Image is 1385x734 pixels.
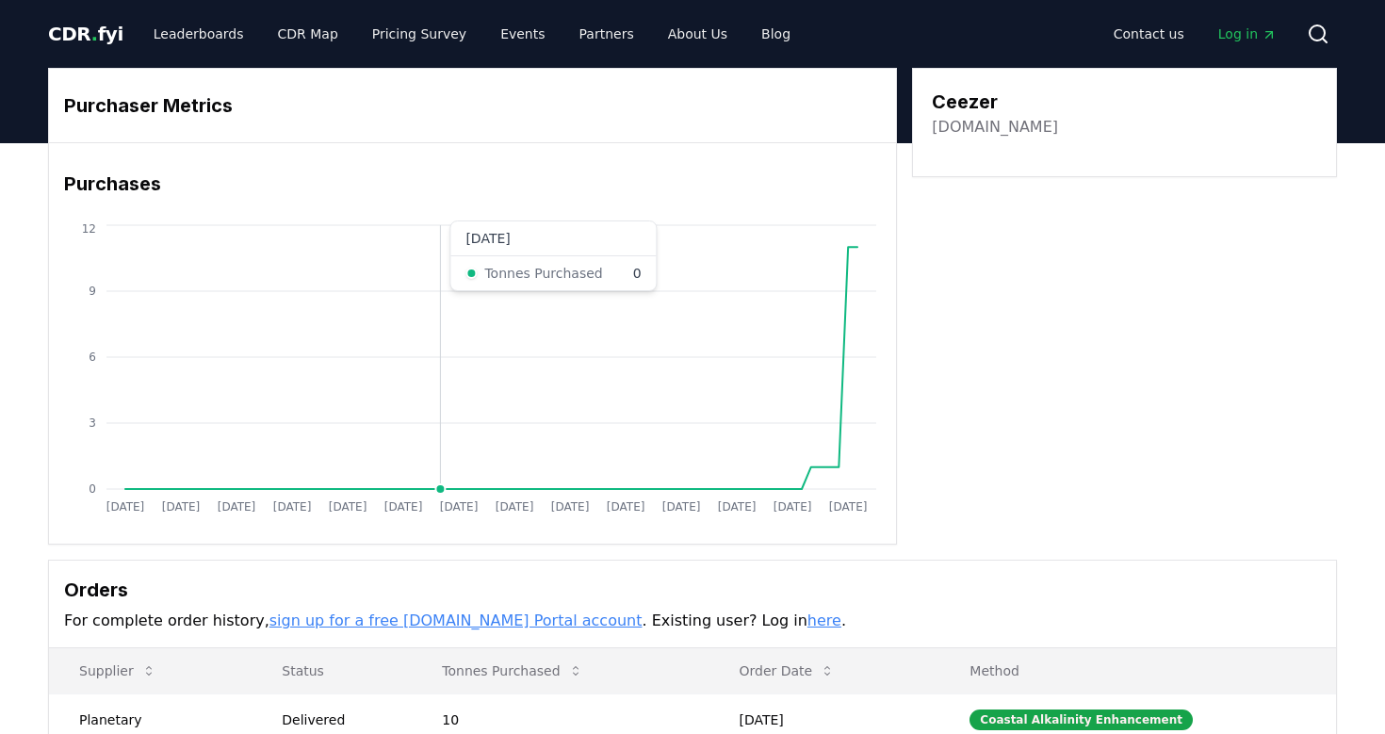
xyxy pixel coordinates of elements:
[89,351,96,364] tspan: 6
[64,170,881,198] h3: Purchases
[1218,24,1277,43] span: Log in
[89,285,96,298] tspan: 9
[718,500,757,514] tspan: [DATE]
[64,576,1321,604] h3: Orders
[89,482,96,496] tspan: 0
[138,17,806,51] nav: Main
[485,17,560,51] a: Events
[357,17,481,51] a: Pricing Survey
[91,23,98,45] span: .
[427,652,597,690] button: Tonnes Purchased
[607,500,645,514] tspan: [DATE]
[273,500,312,514] tspan: [DATE]
[1099,17,1292,51] nav: Main
[440,500,479,514] tspan: [DATE]
[138,17,259,51] a: Leaderboards
[384,500,423,514] tspan: [DATE]
[1099,17,1199,51] a: Contact us
[724,652,850,690] button: Order Date
[263,17,353,51] a: CDR Map
[969,710,1193,730] div: Coastal Alkalinity Enhancement
[64,91,881,120] h3: Purchaser Metrics
[1203,17,1292,51] a: Log in
[64,610,1321,632] p: For complete order history, . Existing user? Log in .
[282,710,397,729] div: Delivered
[48,21,123,47] a: CDR.fyi
[932,116,1058,139] a: [DOMAIN_NAME]
[89,416,96,430] tspan: 3
[932,88,1058,116] h3: Ceezer
[653,17,742,51] a: About Us
[551,500,590,514] tspan: [DATE]
[64,652,171,690] button: Supplier
[267,661,397,680] p: Status
[329,500,367,514] tspan: [DATE]
[82,222,96,236] tspan: 12
[269,612,643,629] a: sign up for a free [DOMAIN_NAME] Portal account
[746,17,806,51] a: Blog
[564,17,649,51] a: Partners
[218,500,256,514] tspan: [DATE]
[829,500,868,514] tspan: [DATE]
[662,500,701,514] tspan: [DATE]
[774,500,812,514] tspan: [DATE]
[496,500,534,514] tspan: [DATE]
[106,500,145,514] tspan: [DATE]
[48,23,123,45] span: CDR fyi
[954,661,1321,680] p: Method
[162,500,201,514] tspan: [DATE]
[807,612,841,629] a: here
